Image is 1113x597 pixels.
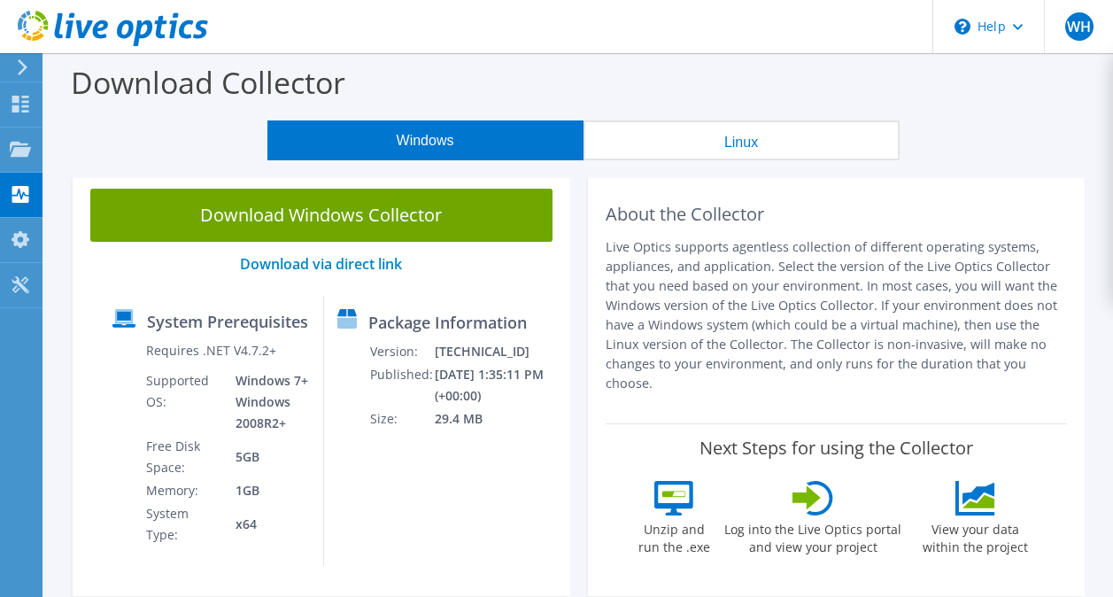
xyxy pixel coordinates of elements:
td: System Type: [145,502,221,547]
td: Supported OS: [145,369,221,435]
td: [TECHNICAL_ID] [434,340,562,363]
td: Published: [369,363,434,407]
label: Requires .NET V4.7.2+ [146,342,276,360]
td: Free Disk Space: [145,435,221,479]
label: Unzip and run the .exe [633,516,715,556]
a: Download via direct link [240,254,402,274]
label: Package Information [368,314,527,331]
label: Next Steps for using the Collector [699,438,973,459]
label: System Prerequisites [147,313,308,330]
a: Download Windows Collector [90,189,553,242]
span: WH [1065,12,1094,41]
label: View your data within the project [911,516,1039,556]
label: Log into the Live Optics portal and view your project [723,516,902,556]
td: Memory: [145,479,221,502]
td: Windows 7+ Windows 2008R2+ [222,369,310,435]
td: 1GB [222,479,310,502]
td: Size: [369,407,434,430]
button: Windows [267,120,584,160]
td: 5GB [222,435,310,479]
td: 29.4 MB [434,407,562,430]
svg: \n [955,19,970,35]
button: Linux [584,120,900,160]
td: Version: [369,340,434,363]
td: [DATE] 1:35:11 PM (+00:00) [434,363,562,407]
p: Live Optics supports agentless collection of different operating systems, appliances, and applica... [606,237,1068,393]
h2: About the Collector [606,204,1068,225]
label: Download Collector [71,62,345,103]
td: x64 [222,502,310,547]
